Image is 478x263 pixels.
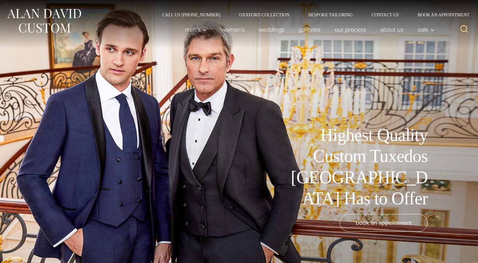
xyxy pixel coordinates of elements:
a: Book an Appointment [408,13,472,17]
a: Call Us [PHONE_NUMBER] [153,13,230,17]
span: book an appointment [356,218,412,227]
h1: Highest Quality Custom Tuxedos [GEOGRAPHIC_DATA] Has to Offer [286,125,428,209]
a: Our Process [328,23,373,36]
a: Contact Us [362,13,408,17]
a: book an appointment [340,214,428,232]
button: View Search Form [457,22,472,37]
span: Men’s [185,26,207,33]
img: Alan David Custom [6,7,82,35]
nav: Secondary Navigation [153,13,472,17]
a: About Us [373,23,411,36]
a: Oxxford Collection [230,13,299,17]
a: Women’s [214,23,252,36]
span: Sale [418,26,435,33]
a: weddings [252,23,292,36]
nav: Primary Navigation [178,23,438,36]
a: Bespoke Tailoring [299,13,362,17]
a: Galleries [292,23,328,36]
